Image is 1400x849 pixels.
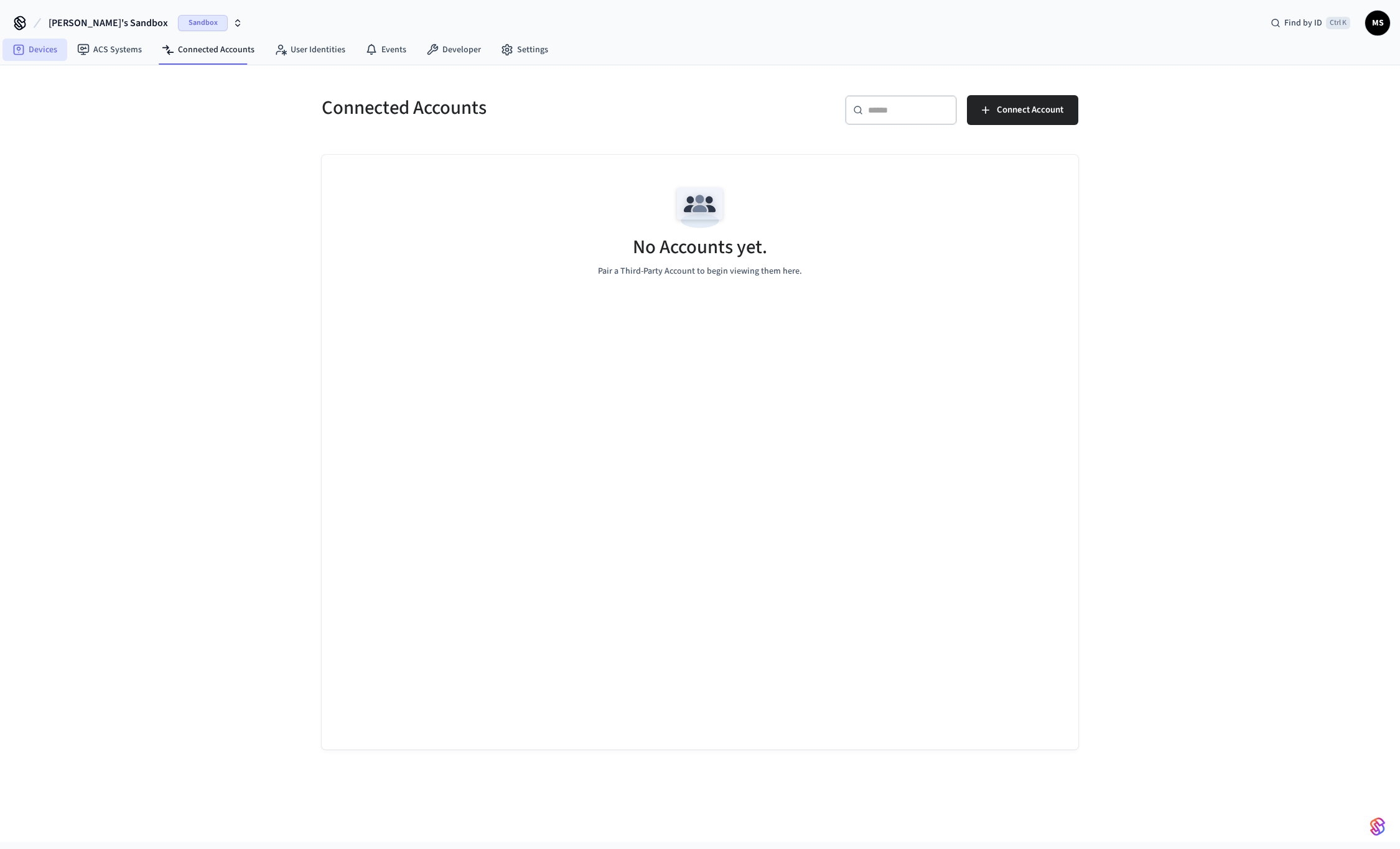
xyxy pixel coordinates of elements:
[49,16,168,30] span: [PERSON_NAME]'s Sandbox
[67,39,152,61] a: ACS Systems
[491,39,558,61] a: Settings
[355,39,416,61] a: Events
[1370,817,1385,837] img: SeamLogoGradient.69752ec5.svg
[598,265,802,278] p: Pair a Third-Party Account to begin viewing them here.
[1326,17,1350,29] span: Ctrl K
[1284,17,1322,29] span: Find by ID
[322,95,693,121] h5: Connected Accounts
[416,39,491,61] a: Developer
[672,180,728,236] img: Team Empty State
[633,234,767,260] h5: No Accounts yet.
[264,39,355,61] a: User Identities
[152,39,264,61] a: Connected Accounts
[1366,12,1389,34] span: MS
[1261,12,1360,34] div: Find by IDCtrl K
[997,102,1063,118] span: Connect Account
[178,15,228,31] span: Sandbox
[967,95,1078,125] button: Connect Account
[1365,11,1390,35] button: MS
[2,39,67,61] a: Devices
